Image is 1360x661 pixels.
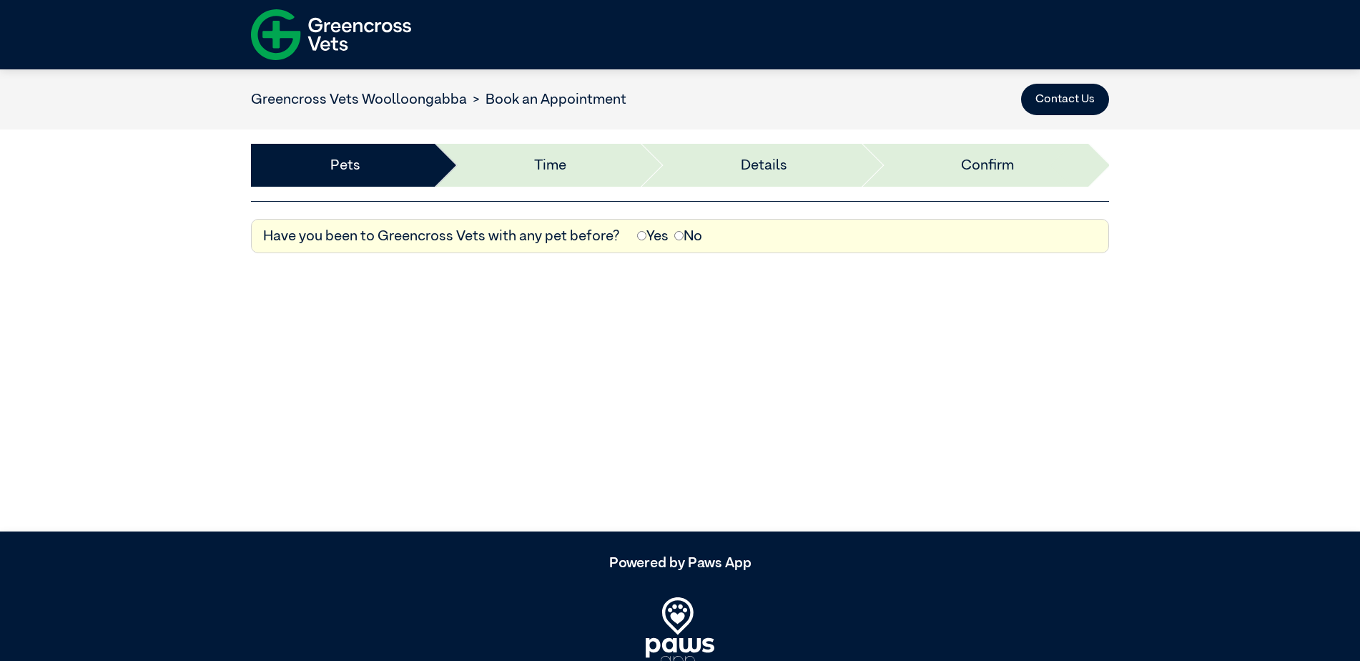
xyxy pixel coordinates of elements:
[263,225,620,247] label: Have you been to Greencross Vets with any pet before?
[1021,84,1109,115] button: Contact Us
[674,231,684,240] input: No
[330,155,360,176] a: Pets
[637,231,646,240] input: Yes
[674,225,702,247] label: No
[251,92,467,107] a: Greencross Vets Woolloongabba
[467,89,626,110] li: Book an Appointment
[251,554,1109,572] h5: Powered by Paws App
[637,225,669,247] label: Yes
[251,4,411,66] img: f-logo
[251,89,626,110] nav: breadcrumb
